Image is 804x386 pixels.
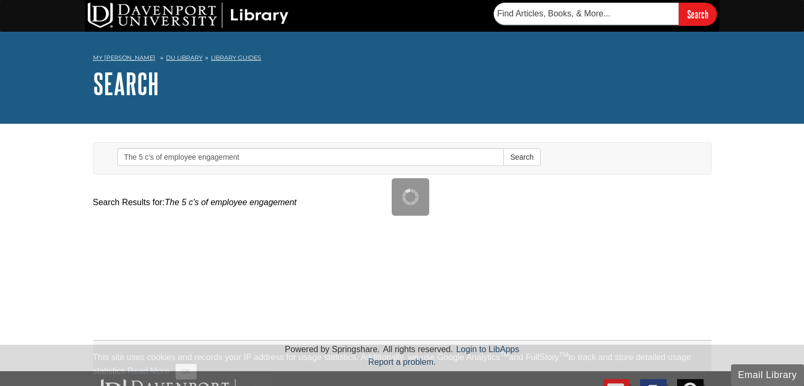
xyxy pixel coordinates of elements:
sup: TM [559,351,568,359]
form: Searches DU Library's articles, books, and more [494,3,717,25]
button: Search [503,148,540,166]
sup: TM [500,351,509,359]
img: Working... [402,189,419,205]
a: DU Library [166,54,202,61]
div: This site uses cookies and records your IP address for usage statistics. Additionally, we use Goo... [93,351,711,380]
em: The 5 c's of employee engagement [165,198,297,207]
button: Close [175,364,196,380]
button: Email Library [731,364,804,386]
input: Search [679,3,717,25]
nav: breadcrumb [93,51,711,68]
a: Library Guides [211,54,261,61]
input: Enter Search Words [117,148,504,166]
h1: Search [93,68,711,99]
div: Search Results for: [93,196,711,209]
img: DU Library [88,3,289,28]
a: Read More [127,366,169,375]
input: Find Articles, Books, & More... [494,3,679,25]
a: My [PERSON_NAME] [93,53,155,62]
